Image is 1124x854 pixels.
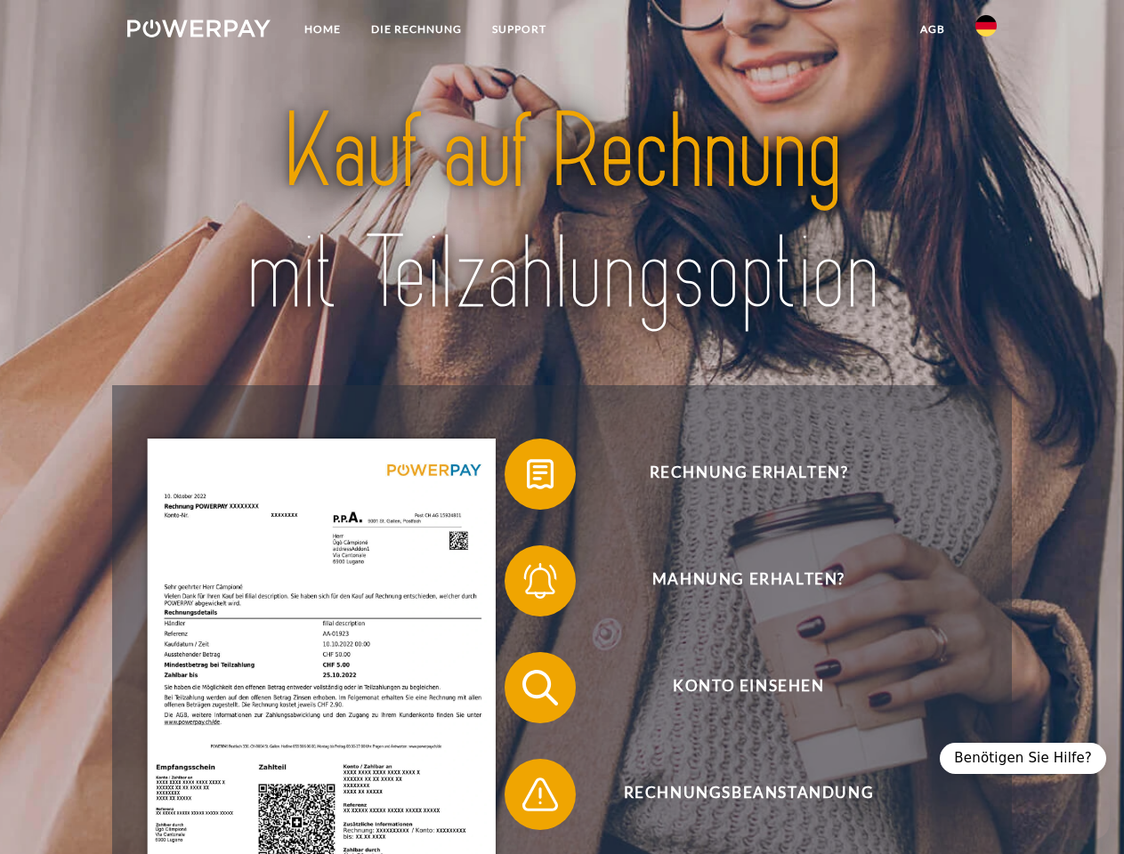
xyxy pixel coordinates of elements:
img: qb_warning.svg [518,772,562,817]
span: Konto einsehen [530,652,966,723]
img: qb_bell.svg [518,559,562,603]
span: Rechnung erhalten? [530,439,966,510]
div: Benötigen Sie Hilfe? [940,743,1106,774]
a: SUPPORT [477,13,562,45]
img: logo-powerpay-white.svg [127,20,271,37]
button: Rechnungsbeanstandung [505,759,967,830]
img: qb_search.svg [518,665,562,710]
a: DIE RECHNUNG [356,13,477,45]
span: Mahnung erhalten? [530,545,966,616]
button: Konto einsehen [505,652,967,723]
img: qb_bill.svg [518,452,562,496]
iframe: Button to launch messaging window [1053,783,1110,840]
a: Home [289,13,356,45]
span: Rechnungsbeanstandung [530,759,966,830]
button: Mahnung erhalten? [505,545,967,616]
img: title-powerpay_de.svg [170,85,954,341]
a: agb [905,13,960,45]
img: de [975,15,997,36]
button: Rechnung erhalten? [505,439,967,510]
